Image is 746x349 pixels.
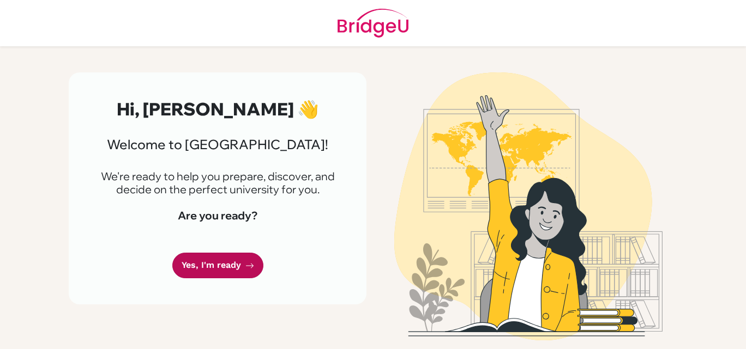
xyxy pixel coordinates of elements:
h3: Welcome to [GEOGRAPHIC_DATA]! [95,137,340,152]
a: Yes, I'm ready [172,253,263,278]
h2: Hi, [PERSON_NAME] 👋 [95,99,340,119]
p: We're ready to help you prepare, discover, and decide on the perfect university for you. [95,170,340,196]
h4: Are you ready? [95,209,340,222]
